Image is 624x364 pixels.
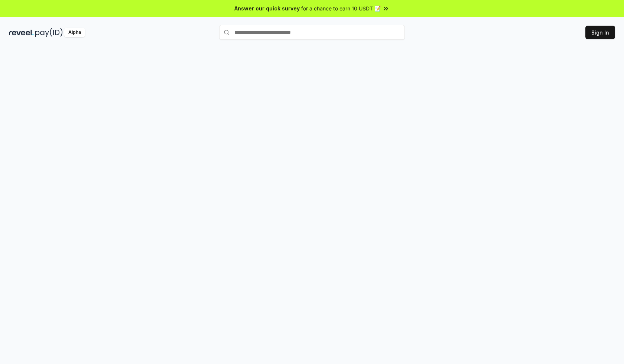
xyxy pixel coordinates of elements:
[585,26,615,39] button: Sign In
[64,28,85,37] div: Alpha
[35,28,63,37] img: pay_id
[9,28,34,37] img: reveel_dark
[301,4,381,12] span: for a chance to earn 10 USDT 📝
[234,4,300,12] span: Answer our quick survey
